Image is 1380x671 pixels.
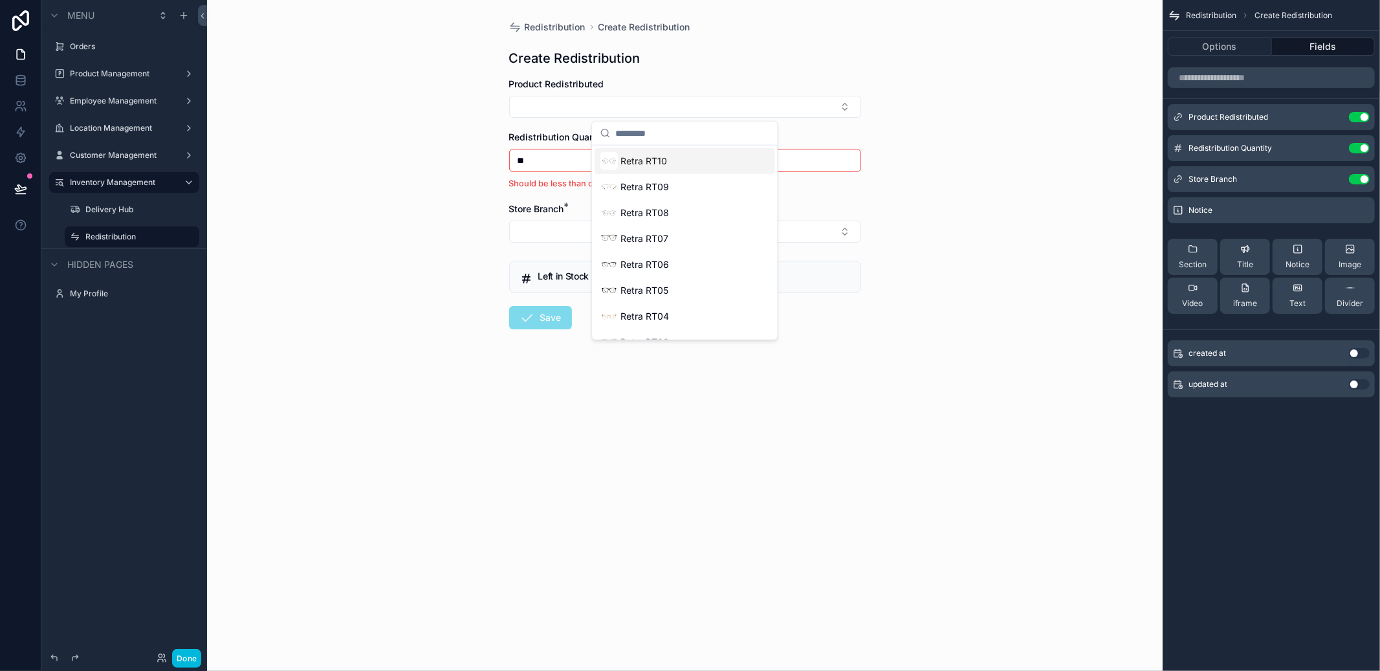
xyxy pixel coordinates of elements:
[1188,143,1272,153] span: Redistribution Quantity
[172,649,201,668] button: Done
[1337,298,1363,309] span: Divider
[1237,259,1253,270] span: Title
[1168,239,1218,275] button: Section
[620,232,668,245] span: Retra RT07
[1188,112,1268,122] span: Product Redistributed
[1273,278,1322,314] button: Text
[85,232,192,242] label: Redistribution
[85,204,192,215] label: Delivery Hub
[1254,10,1332,21] span: Create Redistribution
[620,206,669,219] span: Retra RT08
[1188,174,1237,184] span: Store Branch
[525,21,586,34] span: Redistribution
[67,9,94,22] span: Menu
[620,284,668,297] span: Retra RT05
[1272,38,1375,56] button: Fields
[538,272,850,281] h5: Left in Stock
[1273,239,1322,275] button: Notice
[620,181,669,193] span: Retra RT09
[1168,278,1218,314] button: Video
[1220,239,1270,275] button: Title
[598,21,690,34] a: Create Redistribution
[70,289,192,299] label: My Profile
[1188,348,1226,358] span: created at
[1220,278,1270,314] button: iframe
[1183,298,1203,309] span: Video
[509,203,564,214] span: Store Branch
[70,96,173,106] label: Employee Management
[620,310,669,323] span: Retra RT04
[70,123,173,133] label: Location Management
[67,258,133,271] span: Hidden pages
[1179,259,1207,270] span: Section
[1289,298,1306,309] span: Text
[592,146,777,340] div: Suggestions
[70,177,173,188] label: Inventory Management
[509,49,641,67] h1: Create Redistribution
[509,177,861,190] li: Should be less than or equal to NaN
[70,69,173,79] label: Product Management
[620,155,667,168] span: Retra RT10
[1168,38,1272,56] button: Options
[1339,259,1361,270] span: Image
[1186,10,1236,21] span: Redistribution
[1325,278,1375,314] button: Divider
[1188,379,1227,390] span: updated at
[1233,298,1257,309] span: iframe
[70,150,173,160] label: Customer Management
[509,221,861,243] button: Select Button
[1325,239,1375,275] button: Image
[509,131,609,142] span: Redistribution Quantity
[509,96,861,118] button: Select Button
[620,336,669,349] span: Retra RT03
[70,41,192,52] label: Orders
[1188,205,1212,215] span: Notice
[509,21,586,34] a: Redistribution
[620,258,669,271] span: Retra RT06
[509,78,604,89] span: Product Redistributed
[1286,259,1309,270] span: Notice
